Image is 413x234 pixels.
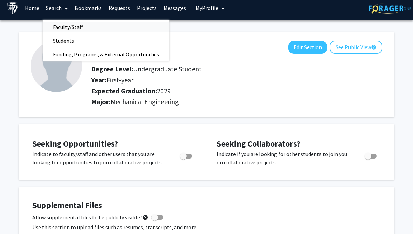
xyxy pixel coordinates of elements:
[43,34,84,47] span: Students
[91,98,382,106] h2: Major:
[288,41,327,54] button: Edit Section
[43,47,169,61] span: Funding, Programs, & External Opportunities
[369,3,411,14] img: ForagerOne Logo
[7,2,19,14] img: Johns Hopkins University Logo
[362,150,381,160] div: Toggle
[330,41,382,54] button: See Public View
[32,201,381,210] h4: Supplemental Files
[157,86,171,95] span: 2029
[43,20,93,34] span: Faculty/Staff
[32,150,167,166] p: Indicate to faculty/staff and other users that you are looking for opportunities to join collabor...
[91,76,344,84] h2: Year:
[217,150,352,166] p: Indicate if you are looking for other students to join you on collaborative projects.
[32,138,118,149] span: Seeking Opportunities?
[91,65,344,73] h2: Degree Level:
[43,36,169,46] a: Students
[32,213,148,221] span: Allow supplemental files to be publicly visible?
[371,43,376,51] mat-icon: help
[43,22,169,32] a: Faculty/Staff
[142,213,148,221] mat-icon: help
[177,150,196,160] div: Toggle
[196,4,218,11] span: My Profile
[106,75,133,84] span: First-year
[43,49,169,59] a: Funding, Programs, & External Opportunities
[32,223,381,231] p: Use this section to upload files such as resumes, transcripts, and more.
[91,87,344,95] h2: Expected Graduation:
[217,138,300,149] span: Seeking Collaborators?
[31,41,82,92] img: Profile Picture
[133,65,202,73] span: Undergraduate Student
[111,97,179,106] span: Mechanical Engineering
